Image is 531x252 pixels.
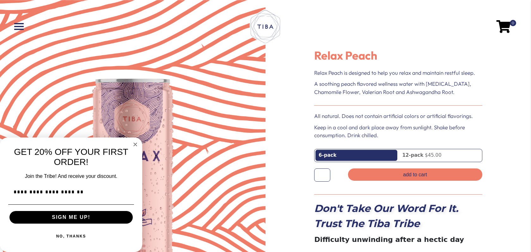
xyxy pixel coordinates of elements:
strong: Don't Take Our Word For It. Trust The Tiba Tribe [314,202,458,230]
button: SIGN ME UP! [9,211,133,224]
a: 12-pack [399,150,481,161]
span: GET 20% OFF YOUR FIRST ORDER! [14,147,128,167]
input: Product quantity [314,168,330,182]
button: Add to cart [348,168,482,181]
p: Keep in a cool and dark place away from sunlight. Shake before consumption. Drink chilled. [314,123,482,139]
p: A soothing peach flavored wellness water with [MEDICAL_DATA], Chamomile Flower, Valerian Root and... [314,80,482,96]
span: Relax Peach [314,48,377,62]
a: 6-pack [315,150,397,161]
strong: Difficulty unwinding after a hectic day [314,236,464,243]
button: Close dialog [131,141,139,148]
a: 0 [496,25,510,28]
button: NO, THANKS [8,230,134,243]
input: Email [8,185,134,198]
p: All natural. Does not contain artificial colors or artificial flavorings. [314,112,482,120]
span: Join the Tribe! And receive your discount. [25,173,118,179]
span: 0 [510,20,516,26]
p: Relax Peach is designed to help you relax and maintain restful sleep. [314,69,482,77]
